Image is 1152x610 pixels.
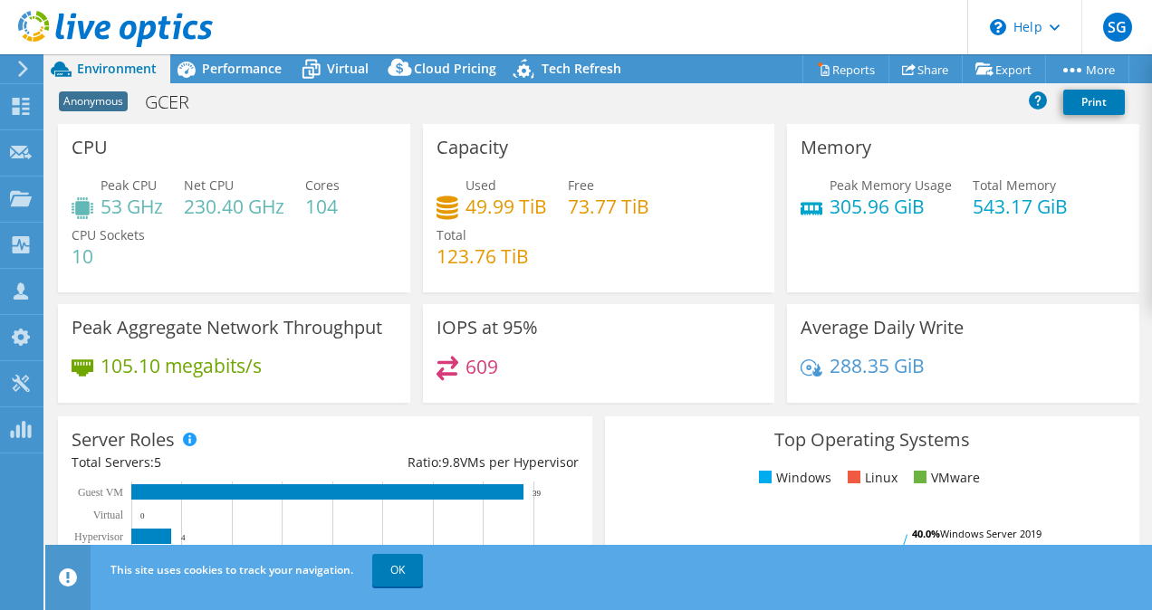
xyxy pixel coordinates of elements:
h4: 53 GHz [101,196,163,216]
span: Cores [305,176,340,194]
h4: 104 [305,196,340,216]
h4: 49.99 TiB [466,196,547,216]
h3: Server Roles [72,430,175,450]
span: Performance [202,60,282,77]
span: Total [437,226,466,243]
span: Peak Memory Usage [830,176,952,194]
a: Export [962,55,1046,83]
tspan: Windows Server 2019 [940,527,1042,540]
h4: 543.17 GiB [973,196,1068,216]
h3: Top Operating Systems [619,430,1126,450]
a: Share [888,55,963,83]
span: Tech Refresh [542,60,621,77]
h3: CPU [72,138,108,157]
li: VMware [909,468,980,488]
a: Print [1063,90,1125,115]
span: 5 [154,453,161,471]
span: SG [1103,13,1132,42]
span: This site uses cookies to track your navigation. [110,562,353,577]
a: More [1045,55,1129,83]
text: 0 [140,511,145,520]
h1: GCER [137,92,217,112]
li: Linux [843,468,898,488]
h4: 230.40 GHz [184,196,284,216]
h3: Capacity [437,138,508,157]
h4: 609 [466,357,498,376]
text: Virtual [93,509,124,521]
tspan: 40.0% [912,527,940,540]
h3: Memory [801,138,871,157]
text: Hypervisor [74,530,123,543]
a: OK [372,554,423,586]
span: CPU Sockets [72,226,145,243]
span: Net CPU [184,176,234,194]
h4: 123.76 TiB [437,246,529,266]
text: Guest VM [78,486,123,499]
svg: \n [990,19,1006,35]
h4: 288.35 GiB [830,356,925,376]
span: Anonymous [59,91,128,111]
span: Free [568,176,594,194]
h4: 305.96 GiB [830,196,952,216]
h4: 105.10 megabits/s [101,356,262,376]
text: 39 [533,489,542,498]
span: Environment [77,60,157,77]
text: 4 [181,533,186,542]
span: Peak CPU [101,176,157,194]
span: Virtual [327,60,369,77]
span: Cloud Pricing [414,60,496,77]
h4: 10 [72,246,145,266]
h3: Peak Aggregate Network Throughput [72,318,382,338]
div: Total Servers: [72,453,325,472]
h3: IOPS at 95% [437,318,538,338]
span: Used [466,176,496,194]
div: Ratio: VMs per Hypervisor [325,453,579,472]
a: Reports [802,55,889,83]
li: Windows [754,468,831,488]
h4: 73.77 TiB [568,196,649,216]
h3: Average Daily Write [801,318,964,338]
span: 9.8 [442,453,460,471]
span: Total Memory [973,176,1056,194]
